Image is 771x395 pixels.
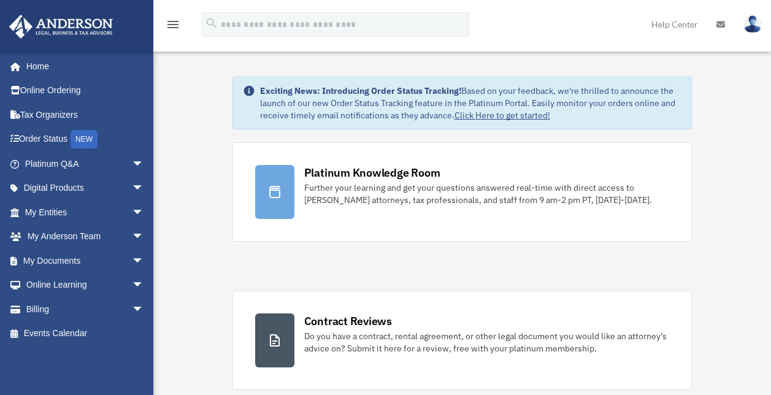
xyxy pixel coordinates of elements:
span: arrow_drop_down [132,248,156,274]
img: User Pic [743,15,762,33]
div: NEW [71,130,98,148]
span: arrow_drop_down [132,200,156,225]
div: Based on your feedback, we're thrilled to announce the launch of our new Order Status Tracking fe... [260,85,682,121]
a: Online Learningarrow_drop_down [9,273,163,297]
strong: Exciting News: Introducing Order Status Tracking! [260,85,461,96]
div: Platinum Knowledge Room [304,165,440,180]
a: Tax Organizers [9,102,163,127]
a: My Entitiesarrow_drop_down [9,200,163,224]
a: Platinum Q&Aarrow_drop_down [9,151,163,176]
a: Online Ordering [9,79,163,103]
a: Home [9,54,156,79]
a: Digital Productsarrow_drop_down [9,176,163,201]
a: Platinum Knowledge Room Further your learning and get your questions answered real-time with dire... [232,142,692,242]
i: search [205,17,218,30]
span: arrow_drop_down [132,151,156,177]
div: Do you have a contract, rental agreement, or other legal document you would like an attorney's ad... [304,330,670,355]
span: arrow_drop_down [132,273,156,298]
span: arrow_drop_down [132,176,156,201]
div: Contract Reviews [304,313,392,329]
a: Order StatusNEW [9,127,163,152]
a: menu [166,21,180,32]
a: Click Here to get started! [455,110,550,121]
a: Contract Reviews Do you have a contract, rental agreement, or other legal document you would like... [232,291,692,390]
img: Anderson Advisors Platinum Portal [6,15,117,39]
i: menu [166,17,180,32]
span: arrow_drop_down [132,224,156,250]
a: Events Calendar [9,321,163,346]
a: My Documentsarrow_drop_down [9,248,163,273]
span: arrow_drop_down [132,297,156,322]
a: Billingarrow_drop_down [9,297,163,321]
a: My Anderson Teamarrow_drop_down [9,224,163,249]
div: Further your learning and get your questions answered real-time with direct access to [PERSON_NAM... [304,182,670,206]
